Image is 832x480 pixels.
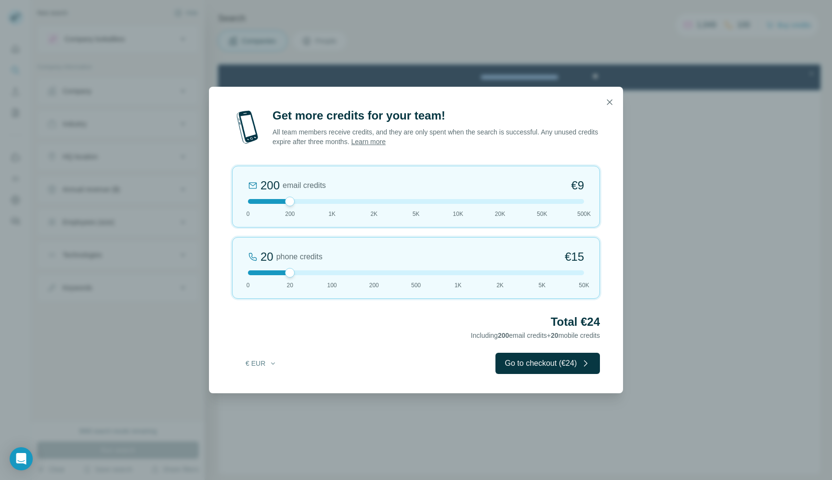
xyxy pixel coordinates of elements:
span: 20 [287,281,293,290]
div: Open Intercom Messenger [10,447,33,470]
span: €15 [565,249,584,265]
span: 500K [577,210,591,218]
button: € EUR [239,355,284,372]
span: 200 [285,210,295,218]
img: mobile-phone [232,108,263,147]
span: 200 [369,281,379,290]
span: phone credits [276,251,323,263]
span: 10K [453,210,463,218]
span: 20K [495,210,505,218]
span: 2K [370,210,377,218]
div: 20 [260,249,273,265]
span: email credits [283,180,326,191]
span: Including email credits + mobile credits [471,332,600,339]
span: 100 [327,281,337,290]
span: 5K [538,281,546,290]
p: All team members receive credits, and they are only spent when the search is successful. Any unus... [273,127,600,147]
span: 50K [537,210,547,218]
div: 200 [260,178,280,193]
h2: Total €24 [232,314,600,330]
button: Go to checkout (€24) [495,353,600,374]
span: 5K [413,210,420,218]
span: 1K [328,210,336,218]
a: Learn more [351,138,386,146]
span: 0 [247,281,250,290]
span: 20 [551,332,559,339]
span: 50K [579,281,589,290]
span: 200 [498,332,509,339]
span: 0 [247,210,250,218]
div: Watch our October Product update [235,2,367,23]
span: 500 [411,281,421,290]
span: 2K [496,281,504,290]
span: €9 [571,178,584,193]
div: Close Step [588,4,598,13]
span: 1K [455,281,462,290]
